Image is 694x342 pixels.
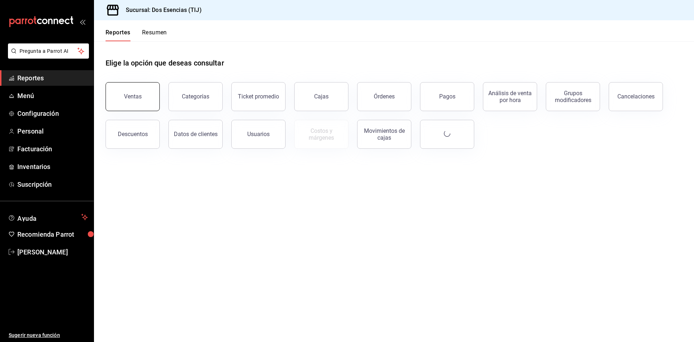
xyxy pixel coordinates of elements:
span: [PERSON_NAME] [17,247,88,257]
div: Usuarios [247,131,270,138]
button: Órdenes [357,82,411,111]
button: Análisis de venta por hora [483,82,537,111]
button: Movimientos de cajas [357,120,411,149]
span: Configuración [17,109,88,118]
button: Usuarios [231,120,286,149]
a: Cajas [294,82,348,111]
div: navigation tabs [106,29,167,41]
button: Contrata inventarios para ver este reporte [294,120,348,149]
span: Sugerir nueva función [9,332,88,339]
div: Movimientos de cajas [362,127,407,141]
button: Categorías [168,82,223,111]
span: Reportes [17,73,88,83]
button: Ventas [106,82,160,111]
span: Pregunta a Parrot AI [20,47,78,55]
button: open_drawer_menu [80,19,85,25]
button: Pregunta a Parrot AI [8,43,89,59]
button: Cancelaciones [609,82,663,111]
h3: Sucursal: Dos Esencias (TIJ) [120,6,202,14]
button: Resumen [142,29,167,41]
span: Facturación [17,144,88,154]
a: Pregunta a Parrot AI [5,52,89,60]
div: Datos de clientes [174,131,218,138]
div: Grupos modificadores [551,90,595,104]
span: Suscripción [17,180,88,189]
div: Análisis de venta por hora [488,90,532,104]
button: Ticket promedio [231,82,286,111]
span: Menú [17,91,88,101]
span: Ayuda [17,213,78,221]
span: Recomienda Parrot [17,229,88,239]
div: Cajas [314,92,329,101]
div: Costos y márgenes [299,127,344,141]
button: Reportes [106,29,130,41]
div: Ticket promedio [238,93,279,100]
span: Inventarios [17,162,88,172]
button: Datos de clientes [168,120,223,149]
div: Categorías [182,93,209,100]
div: Cancelaciones [617,93,655,100]
h1: Elige la opción que deseas consultar [106,58,224,68]
span: Personal [17,126,88,136]
button: Descuentos [106,120,160,149]
div: Órdenes [374,93,395,100]
div: Pagos [439,93,455,100]
div: Descuentos [118,131,148,138]
button: Grupos modificadores [546,82,600,111]
button: Pagos [420,82,474,111]
div: Ventas [124,93,142,100]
